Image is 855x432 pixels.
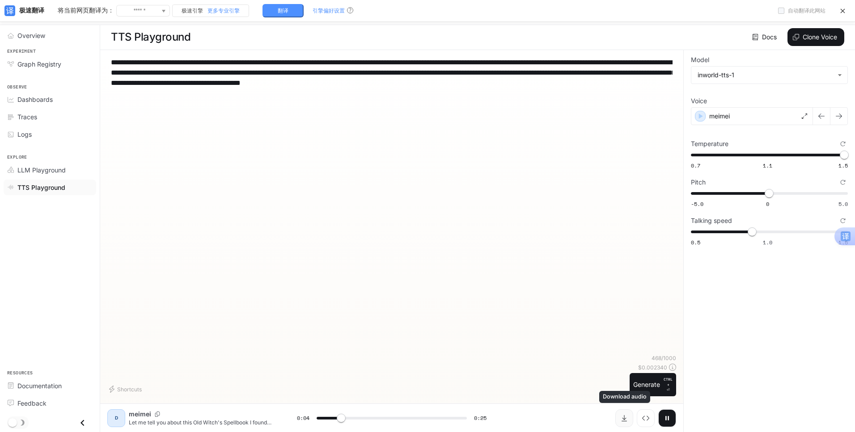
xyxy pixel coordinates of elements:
span: 0:25 [474,414,487,423]
p: $ 0.002340 [638,364,667,371]
button: Reset to default [838,216,848,226]
p: Voice [691,98,707,104]
span: -5.0 [691,200,703,208]
a: Overview [4,28,96,43]
span: Graph Registry [17,59,61,69]
span: Feedback [17,398,47,408]
span: Overview [17,31,45,40]
a: Graph Registry [4,56,96,72]
div: D [109,411,123,425]
span: 1.1 [763,162,772,169]
button: Shortcuts [107,382,145,396]
a: Docs [750,28,780,46]
span: Logs [17,130,32,139]
a: Logs [4,126,96,142]
span: 5.0 [838,200,848,208]
a: Documentation [4,378,96,394]
div: inworld-tts-1 [698,71,833,80]
button: Reset to default [838,139,848,149]
span: 1.5 [838,162,848,169]
button: Download audio [615,409,633,427]
a: Dashboards [4,92,96,107]
div: Download audio [599,391,650,403]
p: ⏎ [664,377,673,393]
span: 0.7 [691,162,700,169]
a: LLM Playground [4,162,96,178]
a: Traces [4,109,96,125]
span: 1.0 [763,239,772,246]
p: Let me tell you about this Old Witch's Spellbook I found—it's so understated, it’s genuinely asto... [129,419,275,426]
span: 0.5 [691,239,700,246]
button: GenerateCTRL +⏎ [630,373,676,396]
p: Talking speed [691,218,732,224]
button: Copy Voice ID [151,411,164,417]
p: CTRL + [664,377,673,387]
button: Close drawer [72,414,93,432]
span: Dark mode toggle [8,417,17,427]
p: 468 / 1000 [652,354,676,362]
span: 0 [766,200,769,208]
span: Dashboards [17,95,53,104]
p: Temperature [691,141,728,147]
h1: TTS Playground [111,28,190,46]
button: Reset to default [838,177,848,187]
span: TTS Playground [17,183,65,192]
p: meimei [129,410,151,419]
p: Pitch [691,179,706,185]
button: Inspect [637,409,655,427]
span: 0:04 [297,414,309,423]
span: Documentation [17,381,62,390]
span: Traces [17,112,37,122]
a: TTS Playground [4,180,96,195]
a: Feedback [4,395,96,411]
p: Model [691,57,709,63]
p: meimei [709,112,730,121]
div: inworld-tts-1 [691,67,847,84]
button: Clone Voice [787,28,844,46]
span: LLM Playground [17,165,66,175]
